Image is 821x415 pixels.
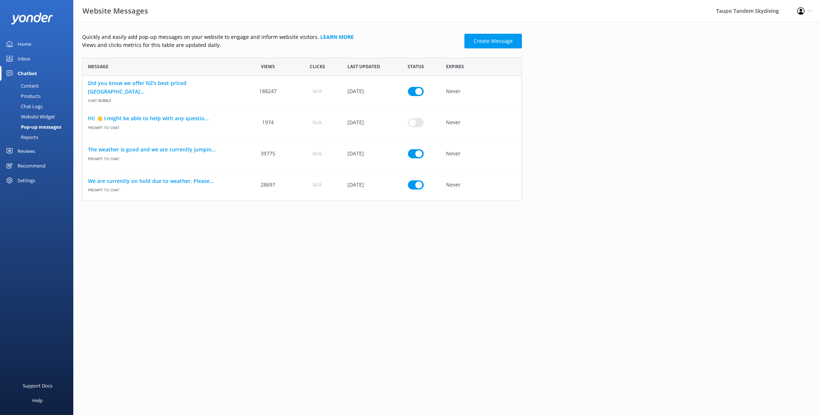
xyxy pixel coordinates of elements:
div: Support Docs [23,378,52,393]
a: The weather is good and we are currently jumpin... [88,146,238,154]
div: 07 May 2025 [342,107,391,138]
a: Reports [4,132,73,142]
span: Prompt to Chat [88,185,238,193]
div: row [82,169,522,201]
div: Reports [4,132,38,142]
div: Never [441,107,522,138]
span: Message [88,63,108,70]
p: Quickly and easily add pop-up messages on your website to engage and inform website visitors. [82,33,460,41]
div: row [82,107,522,138]
div: Never [441,76,522,107]
span: Clicks [310,63,325,70]
div: Reviews [18,144,35,158]
a: Create Message [464,34,522,48]
div: Content [4,81,39,91]
span: Views [261,63,275,70]
div: Pop-up messages [4,122,61,132]
div: 28 Sep 2025 [342,138,391,169]
div: 28 Sep 2025 [342,169,391,201]
div: 1974 [243,107,292,138]
span: N/A [313,118,322,126]
span: N/A [313,181,322,189]
div: row [82,138,522,169]
div: Chatbot [18,66,37,81]
h3: Website Messages [82,5,148,17]
span: Status [408,63,424,70]
div: Never [441,169,522,201]
img: yonder-white-logo.png [11,12,53,25]
a: Hi! 👋 I might be able to help with any questio... [88,114,238,122]
a: Did you know we offer NZ's best-priced [GEOGRAPHIC_DATA]... [88,79,238,96]
span: Chat bubble [88,96,238,103]
span: Prompt to Chat [88,122,238,130]
span: Prompt to Chat [88,154,238,161]
div: Products [4,91,41,101]
span: Last updated [347,63,380,70]
a: Products [4,91,73,101]
div: 30 Jan 2025 [342,76,391,107]
span: N/A [313,87,322,95]
div: Recommend [18,158,45,173]
div: row [82,76,522,107]
div: Chat Logs [4,101,43,111]
a: Website Widget [4,111,73,122]
a: Content [4,81,73,91]
div: Never [441,138,522,169]
a: Chat Logs [4,101,73,111]
div: 28697 [243,169,292,201]
div: Help [32,393,43,408]
span: Expires [446,63,464,70]
a: Learn more [320,33,354,40]
a: We are currently on hold due to weather. Please... [88,177,238,185]
div: 39775 [243,138,292,169]
div: grid [82,76,522,201]
span: N/A [313,150,322,158]
div: 188247 [243,76,292,107]
div: Home [18,37,31,51]
div: Website Widget [4,111,55,122]
div: Settings [18,173,35,188]
p: Views and clicks metrics for this table are updated daily. [82,41,460,49]
div: Inbox [18,51,30,66]
a: Pop-up messages [4,122,73,132]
